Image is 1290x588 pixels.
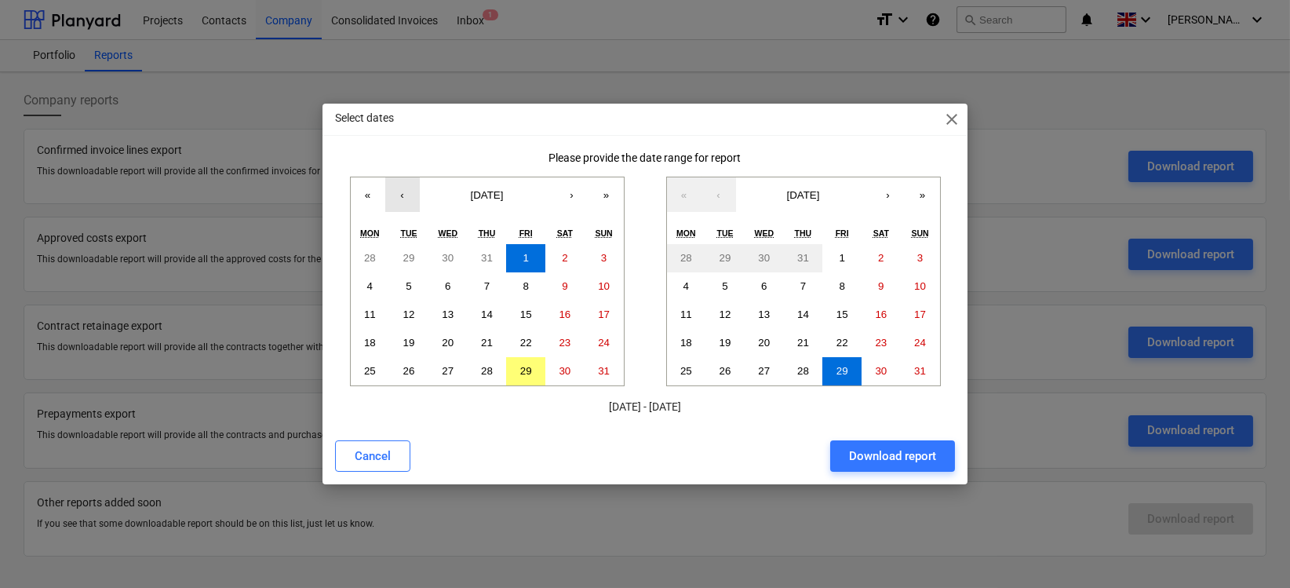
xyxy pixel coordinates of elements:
abbr: 6 August 2025 [445,280,450,292]
abbr: 1 August 2025 [523,252,528,264]
span: [DATE] [787,189,820,201]
button: « [667,177,701,212]
button: 30 July 2025 [745,244,784,272]
abbr: 24 August 2025 [914,337,926,349]
button: 24 August 2025 [585,329,624,357]
abbr: 18 August 2025 [364,337,376,349]
button: 19 August 2025 [389,329,428,357]
abbr: 15 August 2025 [520,309,532,320]
abbr: 30 August 2025 [875,365,887,377]
abbr: 28 August 2025 [481,365,493,377]
iframe: Chat Widget [1212,513,1290,588]
abbr: Sunday [911,228,928,238]
button: 8 August 2025 [822,272,862,301]
abbr: 28 July 2025 [680,252,692,264]
abbr: Thursday [479,228,496,238]
abbr: 17 August 2025 [914,309,926,320]
abbr: 29 July 2025 [720,252,731,264]
abbr: 21 August 2025 [481,337,493,349]
abbr: 1 August 2025 [839,252,844,264]
abbr: 26 August 2025 [720,365,731,377]
button: 30 August 2025 [862,357,901,385]
abbr: 23 August 2025 [559,337,570,349]
button: 23 August 2025 [862,329,901,357]
button: » [589,177,624,212]
button: 14 August 2025 [468,301,507,329]
abbr: 31 July 2025 [481,252,493,264]
abbr: 31 August 2025 [598,365,610,377]
abbr: 3 August 2025 [917,252,923,264]
button: 26 August 2025 [705,357,745,385]
button: [DATE] [736,177,871,212]
abbr: Friday [836,228,849,238]
abbr: 27 August 2025 [442,365,454,377]
abbr: 9 August 2025 [562,280,567,292]
div: Cancel [355,446,391,466]
abbr: 14 August 2025 [481,309,493,320]
button: 17 August 2025 [585,301,624,329]
abbr: 16 August 2025 [559,309,570,320]
button: » [906,177,940,212]
abbr: 8 August 2025 [839,280,844,292]
abbr: Thursday [795,228,812,238]
abbr: 8 August 2025 [523,280,528,292]
button: 20 August 2025 [428,329,468,357]
button: 6 August 2025 [745,272,784,301]
button: 7 August 2025 [784,272,823,301]
abbr: 28 July 2025 [364,252,376,264]
button: 23 August 2025 [545,329,585,357]
abbr: 15 August 2025 [836,309,848,320]
abbr: 7 August 2025 [484,280,490,292]
button: 13 August 2025 [745,301,784,329]
abbr: 25 August 2025 [364,365,376,377]
abbr: 7 August 2025 [800,280,806,292]
abbr: 30 July 2025 [442,252,454,264]
abbr: 23 August 2025 [875,337,887,349]
abbr: Wednesday [755,228,774,238]
abbr: Saturday [557,228,573,238]
button: 25 August 2025 [351,357,390,385]
abbr: Wednesday [439,228,458,238]
abbr: 22 August 2025 [520,337,532,349]
button: [DATE] [420,177,555,212]
button: 27 August 2025 [428,357,468,385]
abbr: 31 July 2025 [797,252,809,264]
button: 31 July 2025 [468,244,507,272]
abbr: 13 August 2025 [442,309,454,320]
button: 28 July 2025 [667,244,706,272]
abbr: 29 August 2025 [520,365,532,377]
abbr: 26 August 2025 [403,365,415,377]
button: 4 August 2025 [351,272,390,301]
button: 6 August 2025 [428,272,468,301]
button: 14 August 2025 [784,301,823,329]
abbr: 11 August 2025 [364,309,376,320]
button: 22 August 2025 [506,329,545,357]
button: 9 August 2025 [862,272,901,301]
abbr: Monday [676,228,696,238]
abbr: 16 August 2025 [875,309,887,320]
button: Cancel [335,440,410,472]
abbr: 14 August 2025 [797,309,809,320]
button: 3 August 2025 [585,244,624,272]
abbr: 18 August 2025 [680,337,692,349]
abbr: 27 August 2025 [758,365,770,377]
button: 2 August 2025 [545,244,585,272]
button: 12 August 2025 [389,301,428,329]
abbr: 19 August 2025 [403,337,415,349]
button: 11 August 2025 [351,301,390,329]
abbr: Sunday [595,228,612,238]
abbr: 19 August 2025 [720,337,731,349]
div: Download report [849,446,936,466]
abbr: 12 August 2025 [403,309,415,320]
abbr: 28 August 2025 [797,365,809,377]
button: 4 August 2025 [667,272,706,301]
abbr: 29 July 2025 [403,252,415,264]
button: « [351,177,385,212]
button: 27 August 2025 [745,357,784,385]
button: 29 August 2025 [506,357,545,385]
button: 30 July 2025 [428,244,468,272]
button: 31 July 2025 [784,244,823,272]
button: 22 August 2025 [822,329,862,357]
abbr: 29 August 2025 [836,365,848,377]
button: 15 August 2025 [506,301,545,329]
